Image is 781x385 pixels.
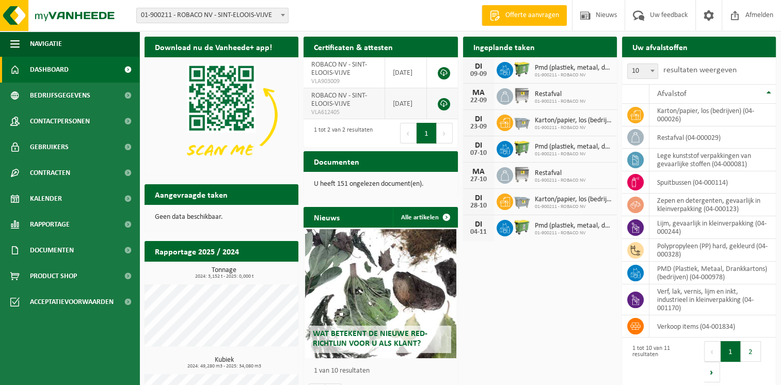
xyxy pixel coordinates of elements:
td: spuitbussen (04-000114) [649,171,776,194]
span: Product Shop [30,263,77,289]
img: WB-0660-HPE-GN-50 [513,60,531,78]
div: DI [468,62,489,71]
div: 22-09 [468,97,489,104]
img: WB-1100-GAL-GY-02 [513,166,531,183]
a: Wat betekent de nieuwe RED-richtlijn voor u als klant? [305,229,456,358]
span: Dashboard [30,57,69,83]
h3: Kubiek [150,357,298,369]
span: 01-900211 - ROBACO NV [535,230,612,236]
span: Pmd (plastiek, metaal, drankkartons) (bedrijven) [535,64,612,72]
div: 27-10 [468,176,489,183]
h2: Rapportage 2025 / 2024 [145,241,249,261]
button: 1 [417,123,437,143]
div: MA [468,168,489,176]
h2: Nieuws [304,207,350,227]
td: karton/papier, los (bedrijven) (04-000026) [649,104,776,126]
td: verf, lak, vernis, lijm en inkt, industrieel in kleinverpakking (04-001170) [649,284,776,315]
div: 28-10 [468,202,489,210]
span: 01-900211 - ROBACO NV [535,72,612,78]
td: restafval (04-000029) [649,126,776,149]
img: WB-2500-GAL-GY-01 [513,192,531,210]
span: Rapportage [30,212,70,237]
p: Geen data beschikbaar. [155,214,288,221]
td: [DATE] [385,88,427,119]
span: Contactpersonen [30,108,90,134]
div: 1 tot 2 van 2 resultaten [309,122,373,145]
div: 04-11 [468,229,489,236]
button: 2 [741,341,761,362]
div: DI [468,115,489,123]
h2: Download nu de Vanheede+ app! [145,37,282,57]
div: 1 tot 10 van 11 resultaten [627,340,694,383]
span: Acceptatievoorwaarden [30,289,114,315]
button: Previous [704,341,721,362]
span: 10 [627,63,658,79]
span: Karton/papier, los (bedrijven) [535,117,612,125]
img: WB-0660-HPE-GN-50 [513,218,531,236]
img: WB-0660-HPE-GN-50 [513,139,531,157]
span: Karton/papier, los (bedrijven) [535,196,612,204]
a: Offerte aanvragen [482,5,567,26]
img: Download de VHEPlus App [145,57,298,173]
h3: Tonnage [150,267,298,279]
td: lijm, gevaarlijk in kleinverpakking (04-000244) [649,216,776,239]
div: 07-10 [468,150,489,157]
img: WB-1100-GAL-GY-02 [513,87,531,104]
td: lege kunststof verpakkingen van gevaarlijke stoffen (04-000081) [649,149,776,171]
span: Pmd (plastiek, metaal, drankkartons) (bedrijven) [535,143,612,151]
span: Wat betekent de nieuwe RED-richtlijn voor u als klant? [313,330,427,348]
span: 2024: 49,280 m3 - 2025: 34,080 m3 [150,364,298,369]
span: ROBACO NV - SINT-ELOOIS-VIJVE [311,92,367,108]
span: Contracten [30,160,70,186]
a: Bekijk rapportage [221,261,297,282]
h2: Aangevraagde taken [145,184,238,204]
div: 09-09 [468,71,489,78]
span: Restafval [535,90,586,99]
h2: Ingeplande taken [463,37,545,57]
p: U heeft 151 ongelezen document(en). [314,181,447,188]
button: Previous [400,123,417,143]
h2: Documenten [304,151,370,171]
div: DI [468,141,489,150]
td: zepen en detergenten, gevaarlijk in kleinverpakking (04-000123) [649,194,776,216]
div: MA [468,89,489,97]
span: Documenten [30,237,74,263]
img: WB-2500-GAL-GY-01 [513,113,531,131]
p: 1 van 10 resultaten [314,367,452,375]
h2: Certificaten & attesten [304,37,403,57]
span: 01-900211 - ROBACO NV [535,99,586,105]
span: Offerte aanvragen [503,10,562,21]
span: Navigatie [30,31,62,57]
span: 01-900211 - ROBACO NV - SINT-ELOOIS-VIJVE [136,8,289,23]
span: Pmd (plastiek, metaal, drankkartons) (bedrijven) [535,222,612,230]
span: 01-900211 - ROBACO NV [535,125,612,131]
td: PMD (Plastiek, Metaal, Drankkartons) (bedrijven) (04-000978) [649,262,776,284]
label: resultaten weergeven [663,66,737,74]
a: Alle artikelen [393,207,457,228]
span: ROBACO NV - SINT-ELOOIS-VIJVE [311,61,367,77]
button: Next [704,362,720,382]
span: Bedrijfsgegevens [30,83,90,108]
td: verkoop items (04-001834) [649,315,776,338]
button: 1 [721,341,741,362]
span: Gebruikers [30,134,69,160]
span: Restafval [535,169,586,178]
td: [DATE] [385,57,427,88]
span: 01-900211 - ROBACO NV [535,151,612,157]
td: polypropyleen (PP) hard, gekleurd (04-000328) [649,239,776,262]
span: VLA903009 [311,77,377,86]
div: DI [468,194,489,202]
span: 10 [628,64,658,78]
span: 2024: 3,152 t - 2025: 0,000 t [150,274,298,279]
div: 23-09 [468,123,489,131]
button: Next [437,123,453,143]
h2: Uw afvalstoffen [622,37,698,57]
span: 01-900211 - ROBACO NV [535,178,586,184]
div: DI [468,220,489,229]
span: Afvalstof [657,90,687,98]
span: 01-900211 - ROBACO NV - SINT-ELOOIS-VIJVE [137,8,288,23]
span: 01-900211 - ROBACO NV [535,204,612,210]
span: VLA612405 [311,108,377,117]
span: Kalender [30,186,62,212]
